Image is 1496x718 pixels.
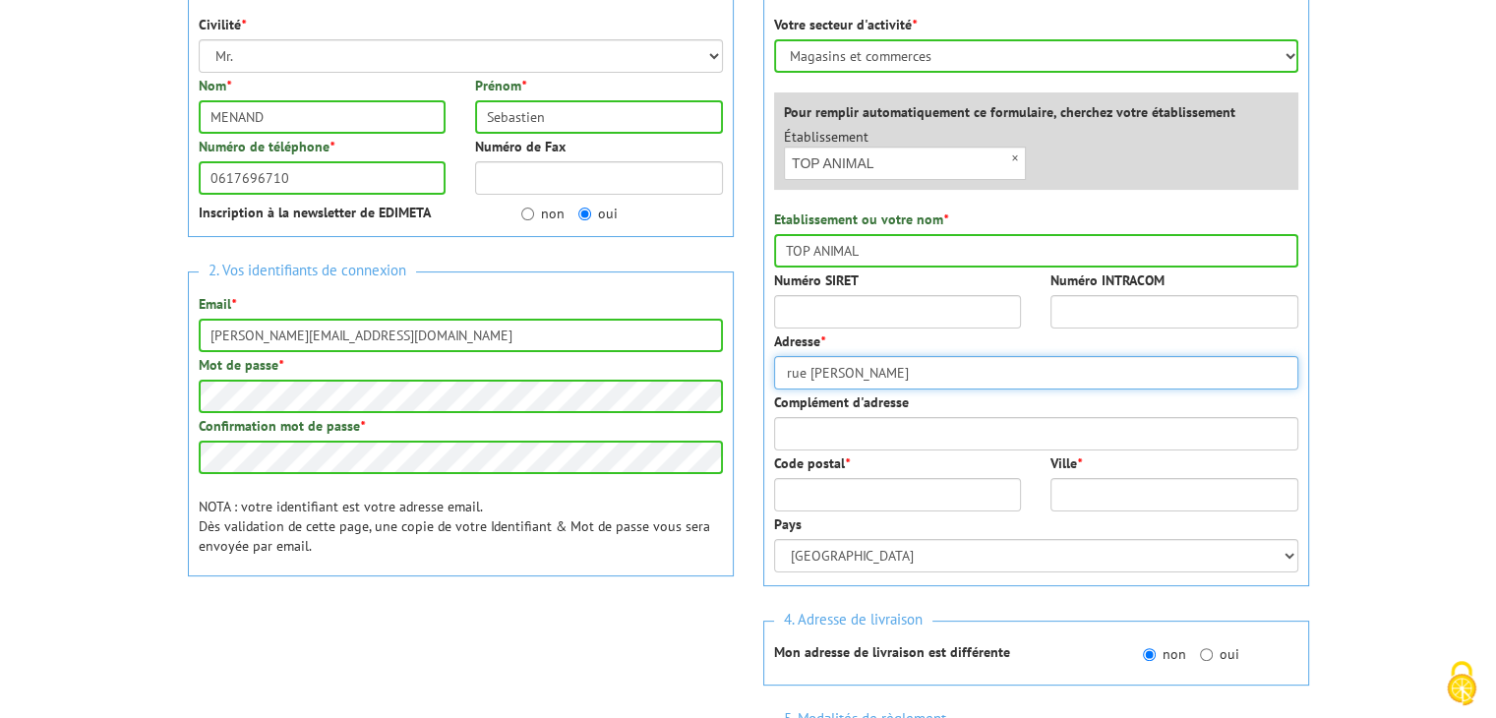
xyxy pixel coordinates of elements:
[774,453,850,473] label: Code postal
[199,416,365,436] label: Confirmation mot de passe
[1143,644,1186,664] label: non
[521,204,565,223] label: non
[774,514,802,534] label: Pays
[475,137,566,156] label: Numéro de Fax
[1050,270,1165,290] label: Numéro INTRACOM
[521,208,534,220] input: non
[1004,147,1026,171] span: ×
[578,204,618,223] label: oui
[774,209,948,229] label: Etablissement ou votre nom
[475,76,526,95] label: Prénom
[769,127,1042,180] div: Établissement
[199,137,334,156] label: Numéro de téléphone
[1437,659,1486,708] img: Cookies (fenêtre modale)
[199,15,246,34] label: Civilité
[774,270,859,290] label: Numéro SIRET
[1050,453,1082,473] label: Ville
[774,607,932,633] span: 4. Adresse de livraison
[1143,648,1156,661] input: non
[784,102,1235,122] label: Pour remplir automatiquement ce formulaire, cherchez votre établissement
[578,208,591,220] input: oui
[1200,648,1213,661] input: oui
[1200,644,1239,664] label: oui
[774,643,1010,661] strong: Mon adresse de livraison est différente
[774,331,825,351] label: Adresse
[774,15,917,34] label: Votre secteur d'activité
[199,258,416,284] span: 2. Vos identifiants de connexion
[1427,651,1496,718] button: Cookies (fenêtre modale)
[199,497,723,556] p: NOTA : votre identifiant est votre adresse email. Dès validation de cette page, une copie de votr...
[199,294,236,314] label: Email
[774,392,909,412] label: Complément d'adresse
[199,76,231,95] label: Nom
[199,204,431,221] strong: Inscription à la newsletter de EDIMETA
[199,355,283,375] label: Mot de passe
